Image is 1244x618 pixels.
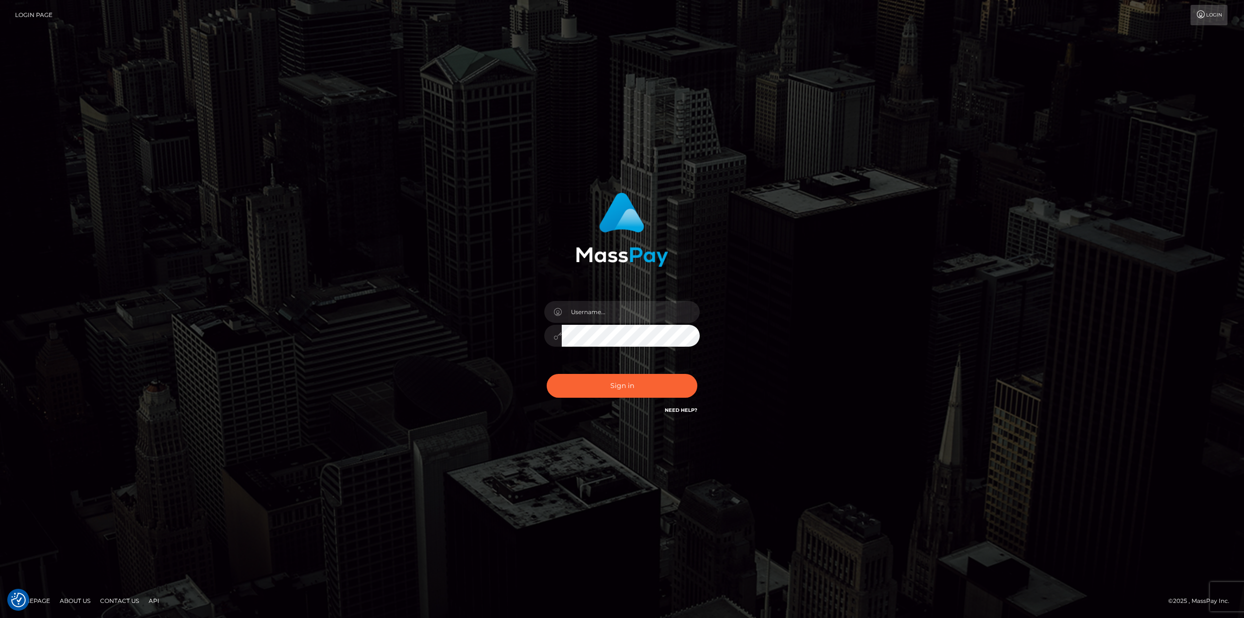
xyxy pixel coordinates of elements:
a: About Us [56,593,94,608]
img: Revisit consent button [11,593,26,607]
button: Consent Preferences [11,593,26,607]
img: MassPay Login [576,193,668,267]
a: Homepage [11,593,54,608]
input: Username... [562,301,700,323]
a: Login Page [15,5,52,25]
a: Contact Us [96,593,143,608]
button: Sign in [547,374,697,398]
div: © 2025 , MassPay Inc. [1168,596,1237,606]
a: Need Help? [665,407,697,413]
a: Login [1191,5,1227,25]
a: API [145,593,163,608]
